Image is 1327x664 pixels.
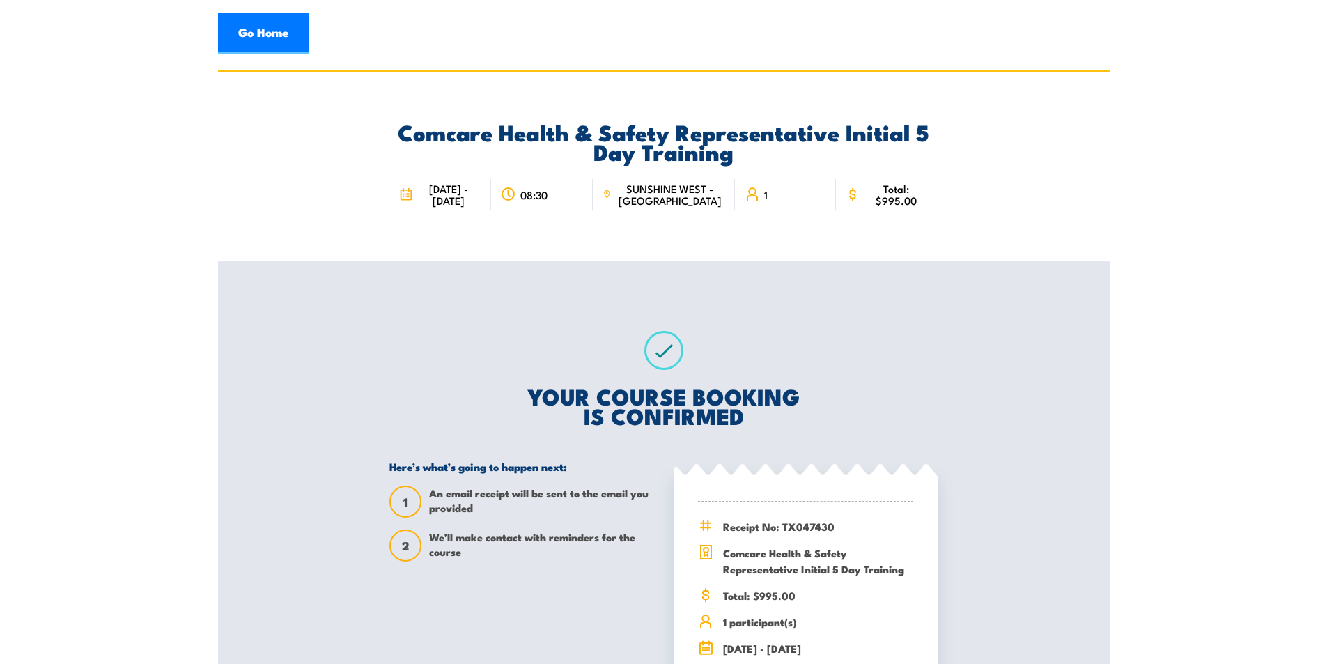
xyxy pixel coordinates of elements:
span: Total: $995.00 [723,587,913,603]
span: 1 participant(s) [723,614,913,630]
h2: Comcare Health & Safety Representative Initial 5 Day Training [389,122,938,161]
span: 1 [764,189,768,201]
span: Receipt No: TX047430 [723,518,913,534]
span: Comcare Health & Safety Representative Initial 5 Day Training [723,545,913,577]
span: [DATE] - [DATE] [723,640,913,656]
span: 08:30 [520,189,548,201]
h2: YOUR COURSE BOOKING IS CONFIRMED [389,386,938,425]
span: SUNSHINE WEST - [GEOGRAPHIC_DATA] [615,183,724,206]
a: Go Home [218,13,309,54]
span: Total: $995.00 [864,183,928,206]
span: We’ll make contact with reminders for the course [429,530,653,562]
h5: Here’s what’s going to happen next: [389,460,653,473]
span: 1 [391,495,420,509]
span: 2 [391,539,420,553]
span: An email receipt will be sent to the email you provided [429,486,653,518]
span: [DATE] - [DATE] [417,183,481,206]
